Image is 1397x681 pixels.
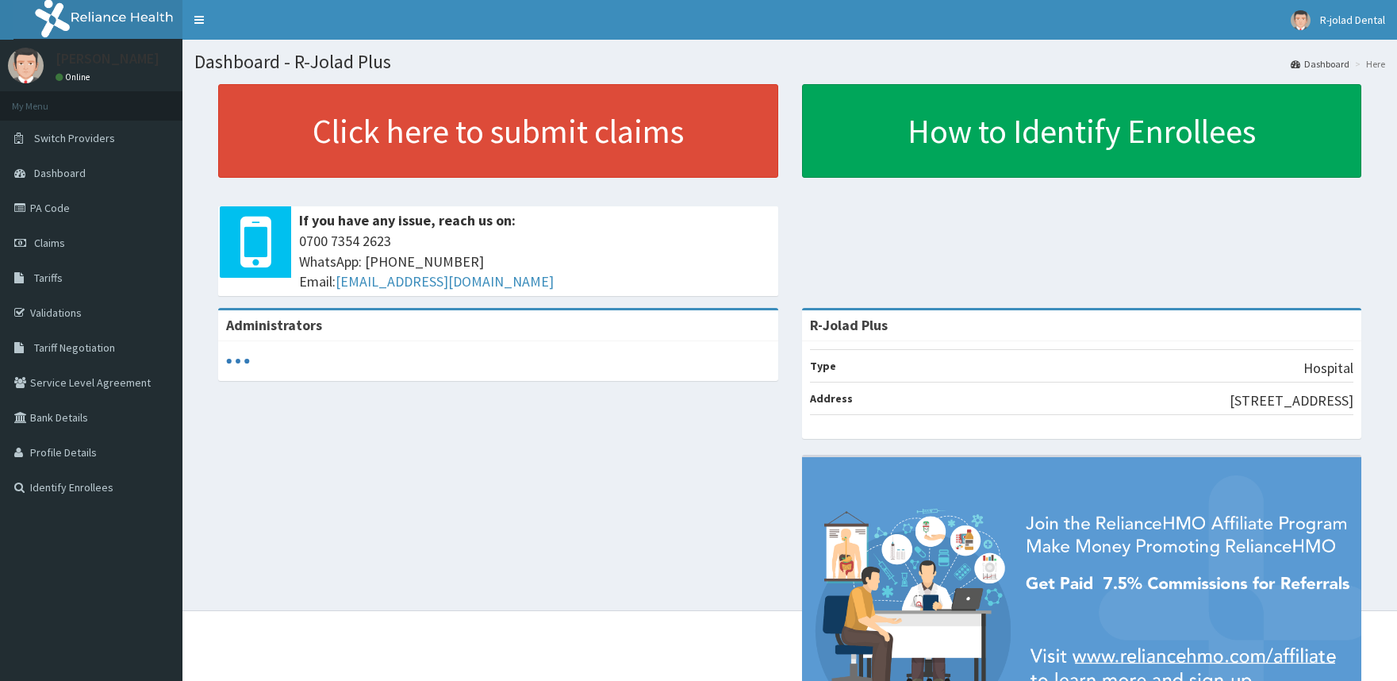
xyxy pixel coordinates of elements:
strong: R-Jolad Plus [810,316,888,334]
p: [STREET_ADDRESS] [1230,391,1353,411]
svg: audio-loading [226,349,250,373]
b: Type [810,359,836,373]
b: Address [810,391,853,406]
li: Here [1351,57,1385,71]
span: Switch Providers [34,131,115,145]
a: [EMAIL_ADDRESS][DOMAIN_NAME] [336,272,554,290]
span: R-jolad Dental [1320,13,1385,27]
img: User Image [1291,10,1311,30]
span: Tariff Negotiation [34,340,115,355]
span: Tariffs [34,271,63,285]
span: 0700 7354 2623 WhatsApp: [PHONE_NUMBER] Email: [299,231,770,292]
a: How to Identify Enrollees [802,84,1362,178]
b: If you have any issue, reach us on: [299,211,516,229]
h1: Dashboard - R-Jolad Plus [194,52,1385,72]
span: Dashboard [34,166,86,180]
b: Administrators [226,316,322,334]
p: Hospital [1303,358,1353,379]
a: Dashboard [1291,57,1349,71]
p: [PERSON_NAME] [56,52,159,66]
span: Claims [34,236,65,250]
a: Click here to submit claims [218,84,778,178]
a: Online [56,71,94,83]
img: User Image [8,48,44,83]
